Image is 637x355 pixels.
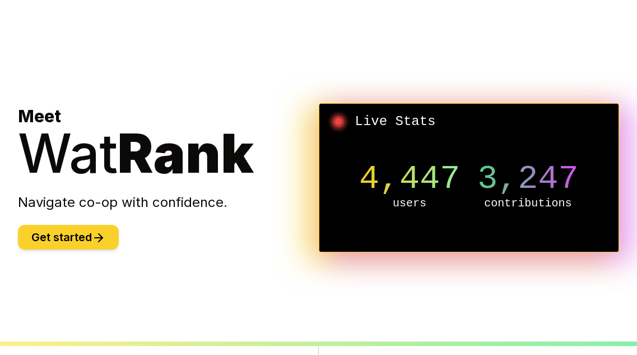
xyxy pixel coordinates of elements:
[18,193,319,211] p: Navigate co-op with confidence.
[18,232,119,243] a: Get started
[118,121,254,186] span: Rank
[328,113,610,131] h2: Live Stats
[469,162,587,196] p: 3,247
[18,225,119,250] button: Get started
[351,196,469,211] p: users
[469,196,587,211] p: contributions
[18,106,319,180] h1: Meet
[18,121,118,186] span: Wat
[351,162,469,196] p: 4,447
